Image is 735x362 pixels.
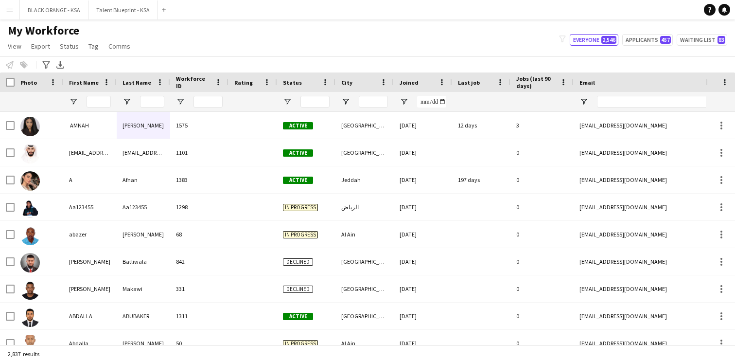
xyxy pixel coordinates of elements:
img: abazer sidahmed Mohammed [20,226,40,245]
div: Aa123455 [63,194,117,220]
button: Applicants457 [622,34,673,46]
span: Jobs (last 90 days) [516,75,556,90]
img: Abdalaziz Makawi [20,280,40,300]
div: Batliwala [117,248,170,275]
span: In progress [283,340,318,347]
div: 50 [170,330,228,357]
div: 12 days [452,112,510,139]
span: Comms [108,42,130,51]
div: [PERSON_NAME] [117,112,170,139]
img: A Afnan [20,171,40,191]
div: [PERSON_NAME] [63,248,117,275]
div: [DATE] [394,248,452,275]
button: Everyone2,546 [570,34,618,46]
img: ‏ AMNAH IDRIS [20,117,40,136]
span: Workforce ID [176,75,211,90]
span: In progress [283,231,318,238]
div: 1101 [170,139,228,166]
div: [EMAIL_ADDRESS][DOMAIN_NAME] [117,139,170,166]
span: Active [283,177,313,184]
div: Al Ain [335,221,394,248]
a: Tag [85,40,103,53]
button: Talent Blueprint - KSA [88,0,158,19]
div: [DATE] [394,166,452,193]
div: 0 [510,275,574,302]
button: Open Filter Menu [283,97,292,106]
button: Open Filter Menu [69,97,78,106]
div: [GEOGRAPHIC_DATA] [335,112,394,139]
span: Active [283,122,313,129]
span: Declined [283,286,313,293]
span: Joined [400,79,419,86]
div: 0 [510,166,574,193]
span: 2,546 [601,36,616,44]
div: A [63,166,117,193]
div: [EMAIL_ADDRESS][DOMAIN_NAME] [63,139,117,166]
span: Tag [88,42,99,51]
span: My Workforce [8,23,79,38]
div: Al Ain [335,330,394,357]
div: 68 [170,221,228,248]
span: Status [283,79,302,86]
div: [DATE] [394,275,452,302]
div: 1311 [170,303,228,329]
span: Declined [283,258,313,266]
button: Open Filter Menu [176,97,185,106]
div: 197 days [452,166,510,193]
span: City [341,79,352,86]
span: Photo [20,79,37,86]
img: ABDALLA ABUBAKER [20,308,40,327]
div: [GEOGRAPHIC_DATA] [335,303,394,329]
img: Aa123455 Aa123455 [20,199,40,218]
div: [DATE] [394,330,452,357]
span: Rating [234,79,253,86]
input: City Filter Input [359,96,388,108]
div: [PERSON_NAME] [117,221,170,248]
button: Open Filter Menu [341,97,350,106]
span: View [8,42,21,51]
span: First Name [69,79,99,86]
div: abazer [63,221,117,248]
span: Active [283,149,313,157]
div: 0 [510,330,574,357]
div: [GEOGRAPHIC_DATA] [335,248,394,275]
a: Export [27,40,54,53]
span: 457 [660,36,671,44]
div: 0 [510,194,574,220]
div: Afnan [117,166,170,193]
button: Open Filter Menu [122,97,131,106]
input: Last Name Filter Input [140,96,164,108]
div: [DATE] [394,221,452,248]
div: ABUBAKER [117,303,170,329]
app-action-btn: Export XLSX [54,59,66,71]
div: ABDALLA [63,303,117,329]
div: [DATE] [394,112,452,139]
span: Last Name [122,79,151,86]
span: Last job [458,79,480,86]
button: Open Filter Menu [579,97,588,106]
div: 842 [170,248,228,275]
img: 3khaled7@gmail.com 3khaled7@gmail.com [20,144,40,163]
div: Aa123455 [117,194,170,220]
a: Comms [105,40,134,53]
div: [PERSON_NAME] [117,330,170,357]
button: Waiting list83 [677,34,727,46]
div: [GEOGRAPHIC_DATA] [335,139,394,166]
input: First Name Filter Input [87,96,111,108]
div: [DATE] [394,194,452,220]
div: 3 [510,112,574,139]
input: Workforce ID Filter Input [193,96,223,108]
div: [DATE] [394,139,452,166]
div: [GEOGRAPHIC_DATA] [335,275,394,302]
div: 1575 [170,112,228,139]
span: In progress [283,204,318,211]
a: View [4,40,25,53]
span: Status [60,42,79,51]
div: Jeddah [335,166,394,193]
input: Status Filter Input [300,96,330,108]
input: Joined Filter Input [417,96,446,108]
div: 0 [510,248,574,275]
div: 1383 [170,166,228,193]
div: [DATE] [394,303,452,329]
span: 83 [717,36,725,44]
